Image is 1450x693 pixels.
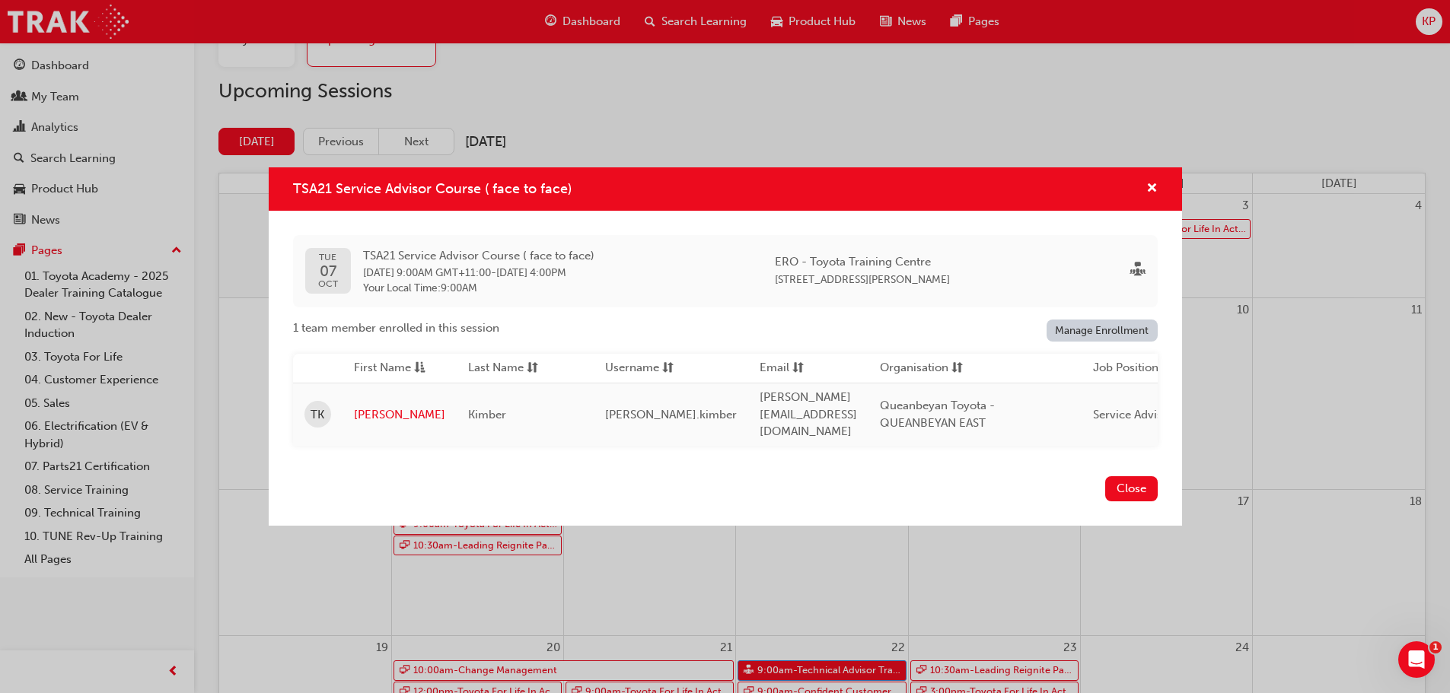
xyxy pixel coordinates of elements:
span: [PERSON_NAME][EMAIL_ADDRESS][DOMAIN_NAME] [760,390,857,438]
span: 07 Oct 2025 9:00AM GMT+11:00 [363,266,491,279]
span: TSA21 Service Advisor Course ( face to face) [363,247,594,265]
span: 1 [1429,641,1442,653]
button: Job Positionsorting-icon [1093,359,1177,378]
span: Queanbeyan Toyota - QUEANBEYAN EAST [880,399,995,430]
span: sorting-icon [792,359,804,378]
span: Job Position [1093,359,1158,378]
span: TSA21 Service Advisor Course ( face to face) [293,180,572,197]
span: cross-icon [1146,183,1158,196]
span: Kimber [468,408,506,421]
span: Your Local Time : 9:00AM [363,281,594,295]
span: 07 Oct 2025 4:00PM [496,266,566,279]
span: sorting-icon [662,359,674,378]
span: Last Name [468,359,524,378]
button: cross-icon [1146,180,1158,199]
div: TSA21 Service Advisor Course ( face to face) [269,167,1182,525]
button: Last Namesorting-icon [468,359,552,378]
span: 07 [318,263,338,279]
span: Organisation [880,359,948,378]
span: ERO - Toyota Training Centre [775,253,950,271]
span: sorting-icon [527,359,538,378]
span: First Name [354,359,411,378]
button: Close [1105,476,1158,501]
span: TUE [318,253,338,262]
span: sorting-icon [951,359,963,378]
span: 1 team member enrolled in this session [293,319,499,337]
span: TK [311,406,324,424]
span: Username [605,359,659,378]
button: First Nameasc-icon [354,359,438,378]
span: asc-icon [414,359,425,378]
iframe: Intercom live chat [1398,641,1435,678]
span: [PERSON_NAME].kimber [605,408,737,421]
span: sessionType_FACE_TO_FACE-icon [1130,262,1146,280]
button: Organisationsorting-icon [880,359,964,378]
span: OCT [318,279,338,289]
span: Service Advisor [1093,408,1174,421]
a: [PERSON_NAME] [354,406,445,424]
a: Manage Enrollment [1047,319,1158,342]
div: - [363,247,594,295]
span: [STREET_ADDRESS][PERSON_NAME] [775,273,950,286]
span: Email [760,359,789,378]
button: Emailsorting-icon [760,359,843,378]
button: Usernamesorting-icon [605,359,689,378]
